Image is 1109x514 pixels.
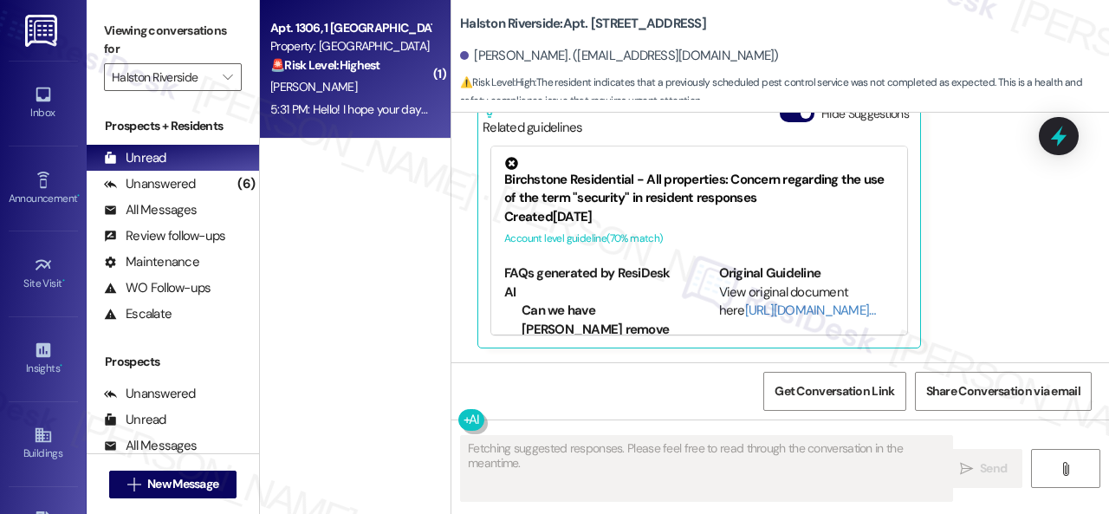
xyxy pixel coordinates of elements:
div: Created [DATE] [504,208,894,226]
i:  [127,478,140,491]
li: Can we have [PERSON_NAME] remove the phrase from her responses? [522,302,680,376]
span: Get Conversation Link [775,382,894,400]
b: Original Guideline [719,264,821,282]
div: Prospects [87,353,259,371]
i:  [223,70,232,84]
b: FAQs generated by ResiDesk AI [504,264,671,300]
div: Review follow-ups [104,227,225,245]
span: New Message [147,475,218,493]
b: Halston Riverside: Apt. [STREET_ADDRESS] [460,15,706,33]
span: [PERSON_NAME] [270,79,357,94]
button: Share Conversation via email [915,372,1092,411]
span: • [60,360,62,372]
span: Send [980,459,1007,478]
a: Site Visit • [9,250,78,297]
a: Inbox [9,80,78,127]
a: Buildings [9,420,78,467]
div: (6) [233,171,259,198]
div: Unread [104,411,166,429]
div: Unread [104,149,166,167]
div: View original document here [719,283,895,321]
span: : The resident indicates that a previously scheduled pest control service was not completed as ex... [460,74,1109,111]
strong: 🚨 Risk Level: Highest [270,57,380,73]
div: Apt. 1306, 1 [GEOGRAPHIC_DATA] [270,19,431,37]
i:  [960,462,973,476]
div: Unanswered [104,385,196,403]
div: All Messages [104,437,197,455]
button: New Message [109,471,237,498]
div: Prospects + Residents [87,117,259,135]
strong: ⚠️ Risk Level: High [460,75,535,89]
div: Property: [GEOGRAPHIC_DATA] [270,37,431,55]
div: Related guidelines [483,105,583,137]
div: All Messages [104,201,197,219]
input: All communities [112,63,214,91]
div: Maintenance [104,253,199,271]
div: Account level guideline ( 70 % match) [504,230,894,248]
div: [PERSON_NAME]. ([EMAIL_ADDRESS][DOMAIN_NAME]) [460,47,779,65]
span: • [62,275,65,287]
a: [URL][DOMAIN_NAME]… [745,302,876,319]
div: Unanswered [104,175,196,193]
a: Insights • [9,335,78,382]
div: Escalate [104,305,172,323]
label: Hide Suggestions [821,105,909,123]
div: WO Follow-ups [104,279,211,297]
span: Share Conversation via email [926,382,1080,400]
textarea: Fetching suggested responses. Please feel free to read through the conversation in the meantime. [461,436,952,501]
button: Get Conversation Link [763,372,905,411]
div: Birchstone Residential - All properties: Concern regarding the use of the term "security" in resi... [504,157,894,208]
label: Viewing conversations for [104,17,242,63]
button: Send [944,449,1022,488]
i:  [1059,462,1072,476]
img: ResiDesk Logo [25,15,61,47]
span: • [77,190,80,202]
